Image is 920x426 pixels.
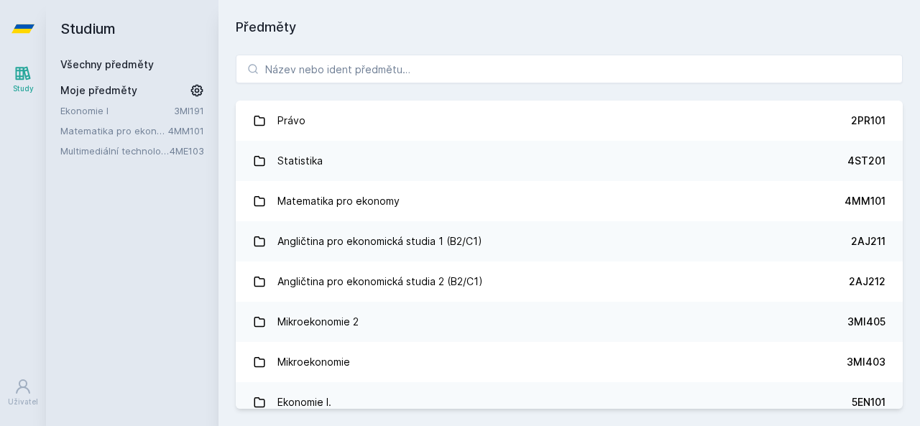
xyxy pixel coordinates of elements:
[277,388,331,417] div: Ekonomie I.
[277,227,482,256] div: Angličtina pro ekonomická studia 1 (B2/C1)
[852,395,885,409] div: 5EN101
[236,261,903,302] a: Angličtina pro ekonomická studia 2 (B2/C1) 2AJ212
[277,187,400,216] div: Matematika pro ekonomy
[277,267,483,296] div: Angličtina pro ekonomická studia 2 (B2/C1)
[60,103,174,118] a: Ekonomie I
[277,348,350,376] div: Mikroekonomie
[60,58,154,70] a: Všechny předměty
[60,83,137,98] span: Moje předměty
[236,302,903,342] a: Mikroekonomie 2 3MI405
[236,55,903,83] input: Název nebo ident předmětu…
[168,125,204,136] a: 4MM101
[277,307,359,336] div: Mikroekonomie 2
[174,105,204,116] a: 3MI191
[847,315,885,329] div: 3MI405
[236,221,903,261] a: Angličtina pro ekonomická studia 1 (B2/C1) 2AJ211
[170,145,204,157] a: 4ME103
[236,17,903,37] h1: Předměty
[236,342,903,382] a: Mikroekonomie 3MI403
[847,154,885,168] div: 4ST201
[851,234,885,249] div: 2AJ211
[851,114,885,128] div: 2PR101
[3,57,43,101] a: Study
[236,382,903,422] a: Ekonomie I. 5EN101
[847,355,885,369] div: 3MI403
[845,194,885,208] div: 4MM101
[236,141,903,181] a: Statistika 4ST201
[13,83,34,94] div: Study
[8,397,38,407] div: Uživatel
[60,144,170,158] a: Multimediální technologie
[277,147,323,175] div: Statistika
[277,106,305,135] div: Právo
[849,274,885,289] div: 2AJ212
[60,124,168,138] a: Matematika pro ekonomy
[3,371,43,415] a: Uživatel
[236,181,903,221] a: Matematika pro ekonomy 4MM101
[236,101,903,141] a: Právo 2PR101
